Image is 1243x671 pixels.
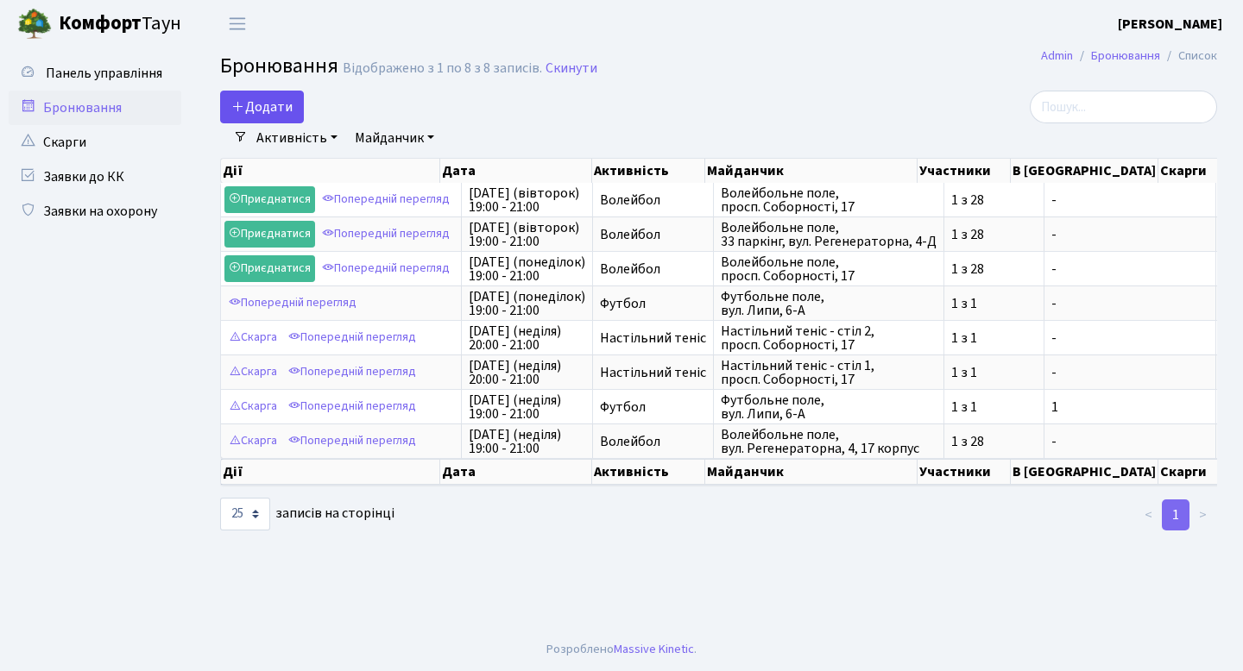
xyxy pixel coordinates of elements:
a: Заявки до КК [9,160,181,194]
select: записів на сторінці [220,498,270,530]
th: Дата [440,159,592,183]
th: Майданчик [705,159,917,183]
span: Футбол [600,400,706,414]
span: [DATE] (неділя) 19:00 - 21:00 [469,393,585,421]
span: - [1051,331,1208,345]
span: Футбольне поле, вул. Липи, 6-А [721,393,937,421]
a: Admin [1041,47,1073,65]
th: Активність [592,159,706,183]
th: Дії [221,459,440,485]
span: 1 з 28 [951,193,1037,207]
span: 1 з 1 [951,331,1037,345]
button: Додати [220,91,304,123]
div: Розроблено . [546,640,697,659]
span: Настільний теніс [600,331,706,345]
span: Волейбольне поле, просп. Соборності, 17 [721,255,937,283]
th: Скарги [1158,459,1229,485]
span: 1 з 1 [951,400,1037,414]
a: Скарга [224,359,281,386]
img: logo.png [17,7,52,41]
a: Попередній перегляд [224,290,361,317]
a: Попередній перегляд [284,359,420,386]
span: [DATE] (вівторок) 19:00 - 21:00 [469,186,585,214]
span: [DATE] (неділя) 20:00 - 21:00 [469,324,585,352]
span: Волейбол [600,435,706,448]
button: Переключити навігацію [216,9,259,38]
span: [DATE] (неділя) 19:00 - 21:00 [469,428,585,455]
nav: breadcrumb [1015,38,1243,74]
span: Футбол [600,297,706,310]
a: Попередній перегляд [318,255,454,282]
a: Панель управління [9,56,181,91]
th: Майданчик [705,459,917,485]
span: Волейбольне поле, вул. Регенераторна, 4, 17 корпус [721,428,937,455]
span: 1 з 1 [951,366,1037,379]
span: - [1051,193,1208,207]
span: - [1051,297,1208,310]
a: Скарга [224,393,281,420]
span: 1 [1051,400,1208,414]
a: Попередній перегляд [318,221,454,248]
span: 1 з 28 [951,262,1037,276]
span: - [1051,366,1208,379]
b: [PERSON_NAME] [1118,15,1222,34]
a: 1 [1162,499,1189,530]
span: Футбольне поле, вул. Липи, 6-А [721,290,937,317]
input: Пошук... [1030,91,1217,123]
span: - [1051,228,1208,241]
span: 1 з 1 [951,297,1037,310]
span: Настільний теніс - стіл 1, просп. Соборності, 17 [721,359,937,386]
a: Майданчик [348,123,441,153]
a: Скарга [224,324,281,351]
a: Приєднатися [224,255,315,282]
a: Приєднатися [224,221,315,248]
a: Попередній перегляд [284,393,420,420]
span: 1 з 28 [951,228,1037,241]
span: Волейбол [600,193,706,207]
span: Волейбол [600,228,706,241]
a: Massive Kinetic [614,640,694,658]
th: В [GEOGRAPHIC_DATA] [1011,459,1158,485]
span: [DATE] (неділя) 20:00 - 21:00 [469,359,585,386]
a: Приєднатися [224,186,315,213]
a: Попередній перегляд [284,324,420,351]
a: Скарга [224,428,281,455]
th: Скарги [1158,159,1229,183]
th: Участники [918,459,1012,485]
span: Бронювання [220,51,338,81]
a: Активність [249,123,344,153]
span: - [1051,435,1208,448]
th: В [GEOGRAPHIC_DATA] [1011,159,1158,183]
a: Попередній перегляд [284,428,420,455]
div: Відображено з 1 по 8 з 8 записів. [343,60,542,77]
th: Дата [440,459,592,485]
span: Волейбольне поле, просп. Соборності, 17 [721,186,937,214]
span: 1 з 28 [951,435,1037,448]
label: записів на сторінці [220,498,394,530]
a: Скинути [546,60,597,77]
a: Бронювання [9,91,181,125]
span: Таун [59,9,181,39]
th: Участники [918,159,1012,183]
li: Список [1160,47,1217,66]
a: Бронювання [1091,47,1160,65]
span: Волейбол [600,262,706,276]
span: Настільний теніс [600,366,706,379]
span: - [1051,262,1208,276]
span: [DATE] (понеділок) 19:00 - 21:00 [469,290,585,317]
span: [DATE] (вівторок) 19:00 - 21:00 [469,221,585,248]
a: Попередній перегляд [318,186,454,213]
span: Настільний теніс - стіл 2, просп. Соборності, 17 [721,324,937,352]
th: Активність [592,459,706,485]
span: Волейбольне поле, 33 паркінг, вул. Регенераторна, 4-Д [721,221,937,248]
a: [PERSON_NAME] [1118,14,1222,34]
a: Заявки на охорону [9,194,181,229]
th: Дії [221,159,440,183]
a: Скарги [9,125,181,160]
span: [DATE] (понеділок) 19:00 - 21:00 [469,255,585,283]
b: Комфорт [59,9,142,37]
span: Панель управління [46,64,162,83]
